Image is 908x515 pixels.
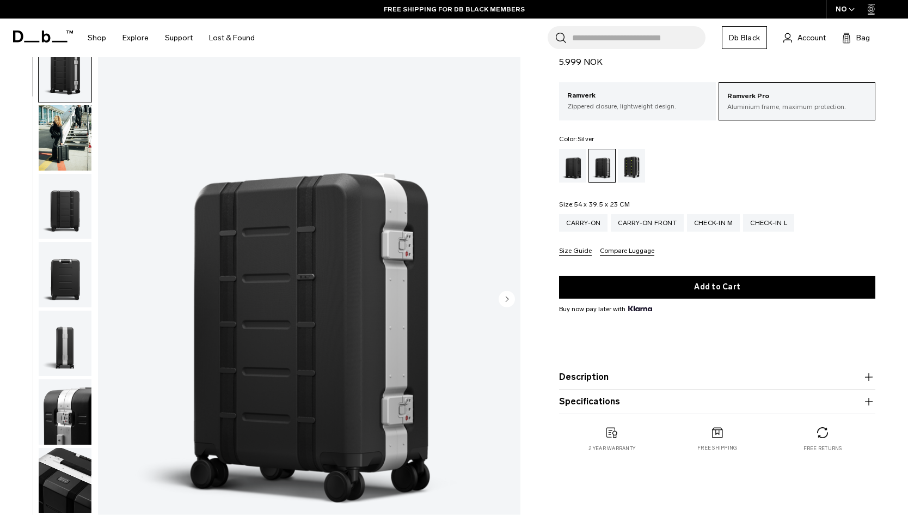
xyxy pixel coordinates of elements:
nav: Main Navigation [79,19,263,57]
p: Free shipping [697,444,737,452]
span: Buy now pay later with [559,304,652,314]
span: 5.999 NOK [559,57,603,67]
img: Ramverk Pro Carry-on Silver [39,311,91,376]
a: Lost & Found [209,19,255,57]
button: Bag [842,31,870,44]
legend: Color: [559,136,594,142]
button: Specifications [559,395,875,408]
img: Ramverk Pro Carry-on Silver [39,174,91,239]
a: Db Black [722,26,767,49]
img: {"height" => 20, "alt" => "Klarna"} [628,306,652,311]
img: Ramverk Pro Carry-on Silver [39,448,91,513]
a: Support [165,19,193,57]
button: Ramverk Pro Carry-on Silver [38,105,92,171]
legend: Size: [559,201,630,208]
a: Explore [122,19,149,57]
a: Check-in M [687,214,740,232]
button: Ramverk Pro Carry-on Silver [38,447,92,514]
span: Bag [856,32,870,44]
a: Shop [88,19,106,57]
span: 54 x 39.5 x 23 CM [574,201,630,208]
span: Account [797,32,826,44]
a: Check-in L [743,214,794,232]
p: Ramverk Pro [727,91,867,102]
a: Silver [588,149,616,183]
a: Account [783,31,826,44]
img: Ramverk Pro Carry-on Silver [39,105,91,171]
span: Silver [578,135,594,143]
button: Size Guide [559,247,592,256]
img: Ramverk Pro Carry-on Silver [39,379,91,445]
a: Black Out [559,149,586,183]
button: Ramverk Pro Carry-on Silver [38,36,92,102]
a: Carry-on [559,214,608,232]
button: Ramverk Pro Carry-on Silver [38,310,92,377]
button: Ramverk Pro Carry-on Silver [38,173,92,240]
p: Free returns [803,445,842,452]
a: Db x New Amsterdam Surf Association [618,149,645,183]
img: Ramverk Pro Carry-on Silver [39,242,91,307]
button: Add to Cart [559,276,875,299]
p: Zippered closure, lightweight design. [567,101,708,111]
a: Carry-on Front [611,214,684,232]
button: Compare Luggage [600,247,654,256]
a: FREE SHIPPING FOR DB BLACK MEMBERS [384,4,525,14]
button: Ramverk Pro Carry-on Silver [38,379,92,445]
p: Aluminium frame, maximum protection. [727,102,867,112]
p: 2 year warranty [588,445,635,452]
a: Ramverk Zippered closure, lightweight design. [559,82,716,119]
button: Next slide [499,290,515,309]
p: Ramverk [567,90,708,101]
button: Description [559,371,875,384]
img: Ramverk Pro Carry-on Silver [39,37,91,102]
button: Ramverk Pro Carry-on Silver [38,241,92,308]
